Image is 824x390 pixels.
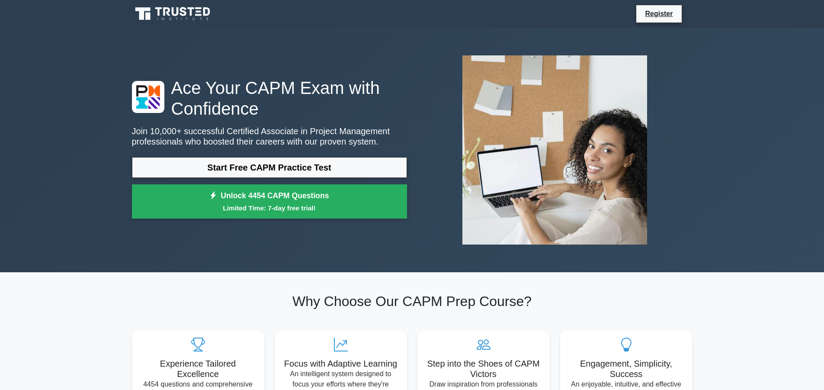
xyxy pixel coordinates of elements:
a: Start Free CAPM Practice Test [132,157,407,178]
a: Unlock 4454 CAPM QuestionsLimited Time: 7-day free trial! [132,184,407,219]
a: Register [640,8,678,19]
h5: Focus with Adaptive Learning [282,358,400,369]
p: Join 10,000+ successful Certified Associate in Project Management professionals who boosted their... [132,126,407,147]
small: Limited Time: 7-day free trial! [143,203,396,213]
h5: Experience Tailored Excellence [139,358,257,379]
h2: Why Choose Our CAPM Prep Course? [132,293,693,309]
h5: Step into the Shoes of CAPM Victors [424,358,543,379]
h5: Engagement, Simplicity, Success [567,358,686,379]
h1: Ace Your CAPM Exam with Confidence [132,77,407,119]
